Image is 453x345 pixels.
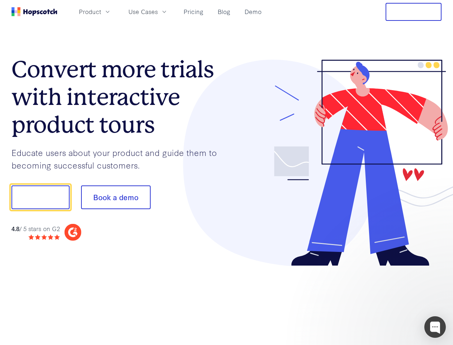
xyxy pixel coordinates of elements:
button: Show me! [11,185,70,209]
h1: Convert more trials with interactive product tours [11,56,227,138]
button: Product [75,6,115,18]
strong: 4.8 [11,224,19,233]
button: Book a demo [81,185,151,209]
a: Home [11,7,57,16]
button: Use Cases [124,6,172,18]
a: Demo [242,6,264,18]
a: Pricing [181,6,206,18]
span: Use Cases [128,7,158,16]
div: / 5 stars on G2 [11,224,60,233]
p: Educate users about your product and guide them to becoming successful customers. [11,146,227,171]
button: Free Trial [386,3,442,21]
a: Blog [215,6,233,18]
span: Product [79,7,101,16]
